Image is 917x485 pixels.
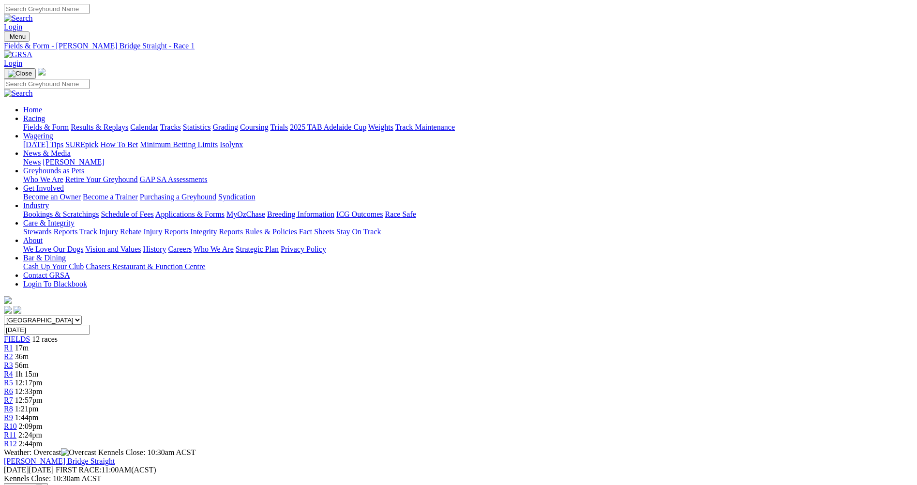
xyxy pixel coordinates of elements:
[15,344,29,352] span: 17m
[23,106,42,114] a: Home
[43,158,104,166] a: [PERSON_NAME]
[23,201,49,210] a: Industry
[23,245,913,254] div: About
[4,396,13,404] a: R7
[15,379,43,387] span: 12:17pm
[23,158,41,166] a: News
[4,344,13,352] a: R1
[56,466,101,474] span: FIRST RACE:
[23,262,913,271] div: Bar & Dining
[4,405,13,413] a: R8
[4,387,13,395] a: R6
[23,140,913,149] div: Wagering
[23,175,63,183] a: Who We Are
[15,370,38,378] span: 1h 15m
[83,193,138,201] a: Become a Trainer
[10,33,26,40] span: Menu
[4,68,36,79] button: Toggle navigation
[23,210,913,219] div: Industry
[4,440,17,448] a: R12
[218,193,255,201] a: Syndication
[19,440,43,448] span: 2:44pm
[4,42,913,50] a: Fields & Form - [PERSON_NAME] Bridge Straight - Race 1
[267,210,334,218] a: Breeding Information
[160,123,181,131] a: Tracks
[101,140,138,149] a: How To Bet
[23,184,64,192] a: Get Involved
[281,245,326,253] a: Privacy Policy
[15,413,39,422] span: 1:44pm
[23,280,87,288] a: Login To Blackbook
[85,245,141,253] a: Vision and Values
[395,123,455,131] a: Track Maintenance
[226,210,265,218] a: MyOzChase
[4,474,913,483] div: Kennels Close: 10:30am ACST
[23,140,63,149] a: [DATE] Tips
[4,431,16,439] a: R11
[4,448,98,456] span: Weather: Overcast
[15,361,29,369] span: 56m
[79,227,141,236] a: Track Injury Rebate
[71,123,128,131] a: Results & Replays
[15,352,29,361] span: 36m
[15,405,39,413] span: 1:21pm
[220,140,243,149] a: Isolynx
[368,123,393,131] a: Weights
[245,227,297,236] a: Rules & Policies
[98,448,195,456] span: Kennels Close: 10:30am ACST
[183,123,211,131] a: Statistics
[140,193,216,201] a: Purchasing a Greyhound
[19,422,43,430] span: 2:09pm
[23,193,81,201] a: Become an Owner
[4,466,54,474] span: [DATE]
[4,457,115,465] a: [PERSON_NAME] Bridge Straight
[140,175,208,183] a: GAP SA Assessments
[15,387,43,395] span: 12:33pm
[4,422,17,430] span: R10
[23,175,913,184] div: Greyhounds as Pets
[23,245,83,253] a: We Love Our Dogs
[101,210,153,218] a: Schedule of Fees
[86,262,205,271] a: Chasers Restaurant & Function Centre
[190,227,243,236] a: Integrity Reports
[65,140,98,149] a: SUREpick
[4,23,22,31] a: Login
[4,14,33,23] img: Search
[23,158,913,167] div: News & Media
[4,325,90,335] input: Select date
[23,132,53,140] a: Wagering
[23,254,66,262] a: Bar & Dining
[4,361,13,369] a: R3
[61,448,96,457] img: Overcast
[23,227,77,236] a: Stewards Reports
[4,296,12,304] img: logo-grsa-white.png
[194,245,234,253] a: Who We Are
[4,4,90,14] input: Search
[38,68,45,76] img: logo-grsa-white.png
[15,396,43,404] span: 12:57pm
[143,245,166,253] a: History
[4,335,30,343] a: FIELDS
[385,210,416,218] a: Race Safe
[213,123,238,131] a: Grading
[270,123,288,131] a: Trials
[336,210,383,218] a: ICG Outcomes
[236,245,279,253] a: Strategic Plan
[140,140,218,149] a: Minimum Betting Limits
[23,262,84,271] a: Cash Up Your Club
[32,335,58,343] span: 12 races
[4,89,33,98] img: Search
[4,370,13,378] a: R4
[14,306,21,314] img: twitter.svg
[4,413,13,422] a: R9
[18,431,42,439] span: 2:24pm
[130,123,158,131] a: Calendar
[290,123,366,131] a: 2025 TAB Adelaide Cup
